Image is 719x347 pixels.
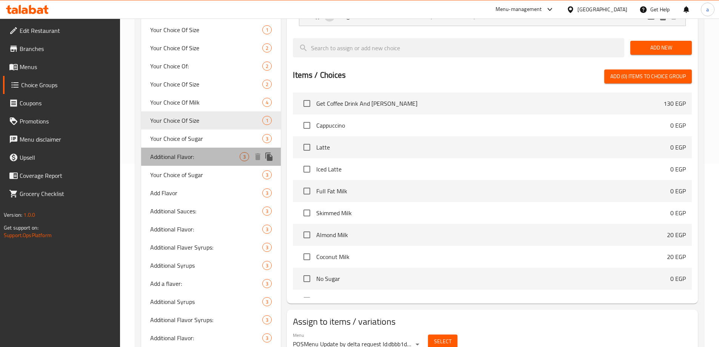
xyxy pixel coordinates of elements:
div: Menu-management [496,5,542,14]
span: a [706,5,709,14]
span: Your Choice Of: [150,62,263,71]
span: Branches [20,44,114,53]
span: 1 [263,117,271,124]
span: Almond Milk [316,230,667,239]
span: Add (0) items to choice group [610,72,686,81]
span: Your Choice Of Size [150,43,263,52]
span: Get support on: [4,223,38,233]
p: 20 EGP [667,252,686,261]
span: 3 [263,280,271,287]
span: 3 [263,190,271,197]
span: Add a flaver: [150,279,263,288]
span: 1 [263,26,271,34]
a: Menus [3,58,120,76]
div: Your Choice of Sugar3 [141,166,281,184]
h2: Assign to items / variations [293,316,692,328]
div: Your Choice Of Size1 [141,21,281,39]
div: Choices [262,333,272,342]
span: Additional Syrups [150,261,263,270]
div: Your Choice Of Size1 [141,111,281,130]
label: Menu [293,333,304,338]
a: Branches [3,40,120,58]
div: Choices [262,225,272,234]
span: Menus [20,62,114,71]
span: Additional Syrups [150,297,263,306]
p: 130 EGP [664,99,686,108]
div: Choices [262,170,272,179]
span: Menu disclaimer [20,135,114,144]
span: Select choice [299,139,315,155]
div: Choices [262,43,272,52]
span: Iced Latte [316,165,670,174]
div: Choices [262,297,272,306]
span: Additional Sauces: [150,207,263,216]
p: 0 EGP [670,143,686,152]
span: Promotions [20,117,114,126]
a: Choice Groups [3,76,120,94]
span: 3 [263,171,271,179]
span: 3 [263,262,271,269]
div: Additional Flavor Syrups:3 [141,311,281,329]
a: Edit Restaurant [3,22,120,40]
span: Select choice [299,96,315,111]
span: 3 [263,316,271,324]
span: Additional Flaver Syrups: [150,243,263,252]
span: Additional Flavor Syrups: [150,315,263,324]
span: Select choice [299,117,315,133]
a: Support.OpsPlatform [4,230,52,240]
span: 2 [263,81,271,88]
a: Promotions [3,112,120,130]
div: Choices [262,279,272,288]
div: Choices [262,315,272,324]
span: Your Choice Of Milk [150,98,263,107]
span: 3 [263,298,271,305]
span: 3 [263,335,271,342]
span: 4 [263,99,271,106]
button: duplicate [263,151,275,162]
div: Choices [240,152,249,161]
span: 3 [240,153,249,160]
p: 20 EGP [667,230,686,239]
span: Choice Groups [21,80,114,89]
p: Regular [340,12,430,21]
button: Add New [630,41,692,55]
span: Select choice [299,227,315,243]
div: Choices [262,134,272,143]
span: 3 [263,244,271,251]
span: Version: [4,210,22,220]
div: Additional Flavor:3deleteduplicate [141,148,281,166]
p: 0 EGP [670,187,686,196]
span: Upsell [20,153,114,162]
div: Your Choice Of:2 [141,57,281,75]
span: Add New [636,43,686,52]
span: Additional Flavor: [150,152,240,161]
span: 3 [263,226,271,233]
div: Your Choice Of Milk4 [141,93,281,111]
div: Add a flaver:3 [141,275,281,293]
span: Add Flavor [150,188,263,197]
span: Edit Restaurant [20,26,114,35]
a: Upsell [3,148,120,167]
a: Menu disclaimer [3,130,120,148]
span: Coverage Report [20,171,114,180]
p: 0 EGP [670,165,686,174]
div: Add Flavor3 [141,184,281,202]
span: Select choice [299,293,315,308]
span: Coconut Milk [316,252,667,261]
span: Additional Flavor: [150,225,263,234]
div: Additional Flavor:3 [141,329,281,347]
span: 2 [263,63,271,70]
a: Grocery Checklist [3,185,120,203]
span: Select choice [299,249,315,265]
p: 0 EGP [624,12,645,21]
div: Choices [262,261,272,270]
p: 0 EGP [670,121,686,130]
div: Choices [262,116,272,125]
a: Coupons [3,94,120,112]
span: Your Choice Of Size [150,25,263,34]
span: 1.0.0 [23,210,35,220]
button: Add (0) items to choice group [604,69,692,83]
input: search [293,38,624,57]
div: Additional Flavor:3 [141,220,281,238]
span: No Sugar [316,274,670,283]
